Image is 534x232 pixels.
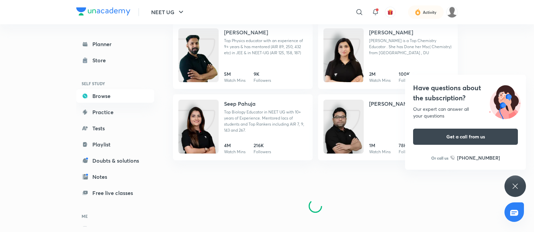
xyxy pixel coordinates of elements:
button: Get a call from us [413,129,518,145]
h6: 2M [369,70,391,77]
a: Practice [76,105,154,119]
h6: 100K [399,70,416,77]
p: Followers [399,77,416,84]
a: UnacademySeep PahujaTop Biology Educator in NEET UG with 10+ years of Experience. Mentored lacs o... [173,94,313,160]
p: Watch Mins [369,149,391,155]
a: Notes [76,170,154,184]
img: Unacademy [323,35,364,89]
p: Top Biology Educator in NEET UG with 10+ years of Experience. Mentored lacs of students and Top R... [224,109,307,133]
h6: 1M [369,142,391,149]
h4: Have questions about the subscription? [413,83,518,103]
a: Free live classes [76,186,154,200]
p: Followers [399,149,416,155]
a: Store [76,54,154,67]
div: Store [92,56,110,64]
h6: 78K [399,142,416,149]
h6: SELF STUDY [76,78,154,89]
button: avatar [385,7,396,18]
img: Unacademy [178,35,219,89]
img: ttu_illustration_new.svg [484,83,526,119]
a: Unacademy[PERSON_NAME][PERSON_NAME] is a Top Chemistry Educator . She has Done her Msc( Chemistry... [318,23,458,89]
p: Watch Mins [224,77,246,84]
p: Followers [254,149,271,155]
button: NEET UG [147,5,189,19]
img: Company Logo [76,7,130,15]
p: Watch Mins [224,149,246,155]
h4: Seep Pahuja [224,100,256,108]
h6: ME [76,210,154,222]
h6: 9K [254,70,271,77]
a: Unacademy[PERSON_NAME]Top Physics educator with an experience of 9+ years & has mentored (AIR 89,... [173,23,313,89]
img: Unacademy [323,106,364,160]
a: Doubts & solutions [76,154,154,167]
img: Unacademy [178,106,219,160]
img: activity [415,8,421,16]
h4: [PERSON_NAME] (Akm) [369,100,429,108]
img: avatar [387,9,393,15]
h6: 4M [224,142,246,149]
a: [PHONE_NUMBER] [450,154,500,161]
a: Playlist [76,138,154,151]
img: Gopal ram [446,6,458,18]
a: Company Logo [76,7,130,17]
a: Browse [76,89,154,103]
h4: [PERSON_NAME] [224,28,268,36]
h6: 5M [224,70,246,77]
h6: [PHONE_NUMBER] [457,154,500,161]
div: Our expert can answer all your questions [413,106,518,119]
h4: [PERSON_NAME] [369,28,413,36]
p: Top Physics educator with an experience of 9+ years & has mentored (AIR 89, 250, 432 etc) in JEE ... [224,38,307,56]
a: Unacademy[PERSON_NAME] (Akm)1MWatch Mins78KFollowers [318,94,458,160]
p: Watch Mins [369,77,391,84]
p: Followers [254,77,271,84]
a: Planner [76,37,154,51]
p: Or call us [431,155,448,161]
p: AKansha Karnwal is a Top Chemistry Educator . She has Done her Msc( Chemistry) from Hansraj Colle... [369,38,452,56]
h6: 216K [254,142,271,149]
a: Tests [76,122,154,135]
